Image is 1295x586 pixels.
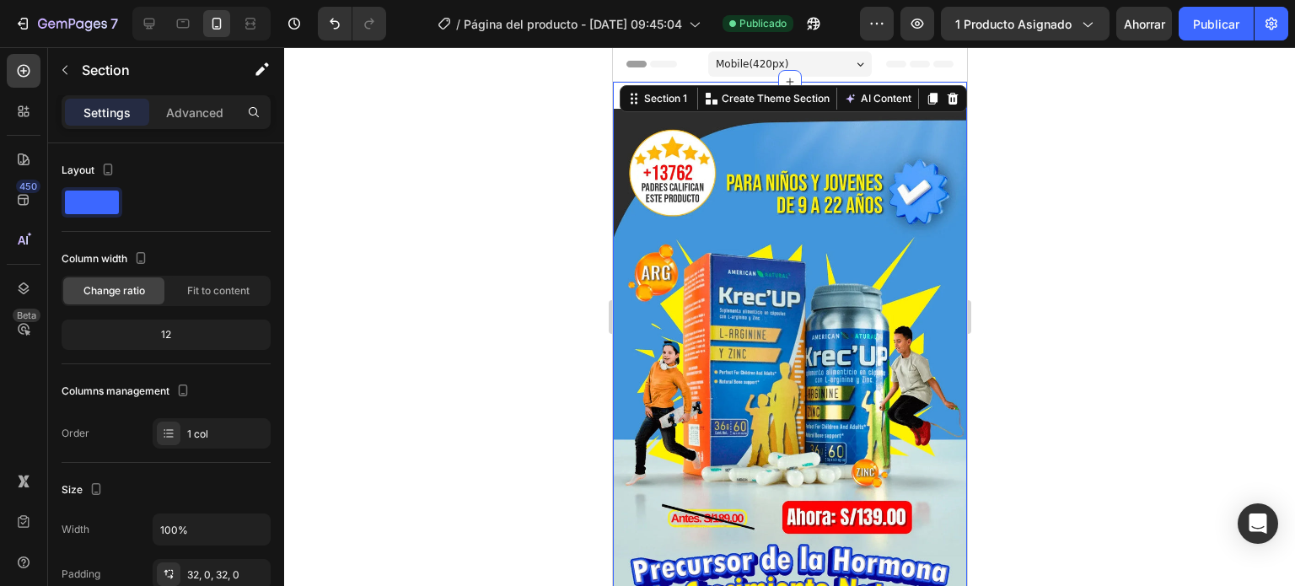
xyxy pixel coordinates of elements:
[456,17,460,31] font: /
[110,15,118,32] font: 7
[739,17,787,30] font: Publicado
[1124,17,1165,31] font: Ahorrar
[955,17,1072,31] font: 1 producto asignado
[166,104,223,121] p: Advanced
[1116,7,1172,40] button: Ahorrar
[62,567,100,582] div: Padding
[187,567,266,583] div: 32, 0, 32, 0
[65,323,267,347] div: 12
[82,60,220,80] p: Section
[153,514,270,545] input: Auto
[318,7,386,40] div: Deshacer/Rehacer
[83,104,131,121] p: Settings
[62,248,151,271] div: Column width
[1238,503,1278,544] div: Abrir Intercom Messenger
[62,380,193,403] div: Columns management
[17,309,36,321] font: Beta
[7,7,126,40] button: 7
[62,426,89,441] div: Order
[83,283,145,298] span: Change ratio
[19,180,37,192] font: 450
[1193,17,1239,31] font: Publicar
[613,47,967,586] iframe: Área de diseño
[941,7,1110,40] button: 1 producto asignado
[187,427,266,442] div: 1 col
[62,522,89,537] div: Width
[464,17,682,31] font: Página del producto - [DATE] 09:45:04
[1179,7,1254,40] button: Publicar
[62,159,118,182] div: Layout
[62,479,106,502] div: Size
[187,283,250,298] span: Fit to content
